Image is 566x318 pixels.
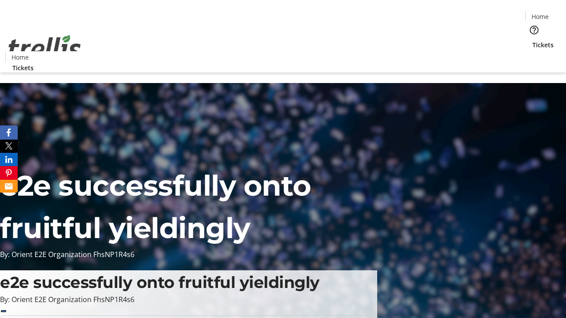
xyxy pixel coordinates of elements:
button: Help [525,21,543,39]
button: Cart [525,49,543,67]
a: Tickets [5,63,41,72]
span: Tickets [12,63,34,72]
a: Tickets [525,40,561,49]
span: Home [532,12,549,21]
img: Orient E2E Organization FhsNP1R4s6's Logo [5,25,84,69]
span: Home [11,53,29,62]
a: Home [526,12,554,21]
a: Home [6,53,34,62]
span: Tickets [532,40,554,49]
